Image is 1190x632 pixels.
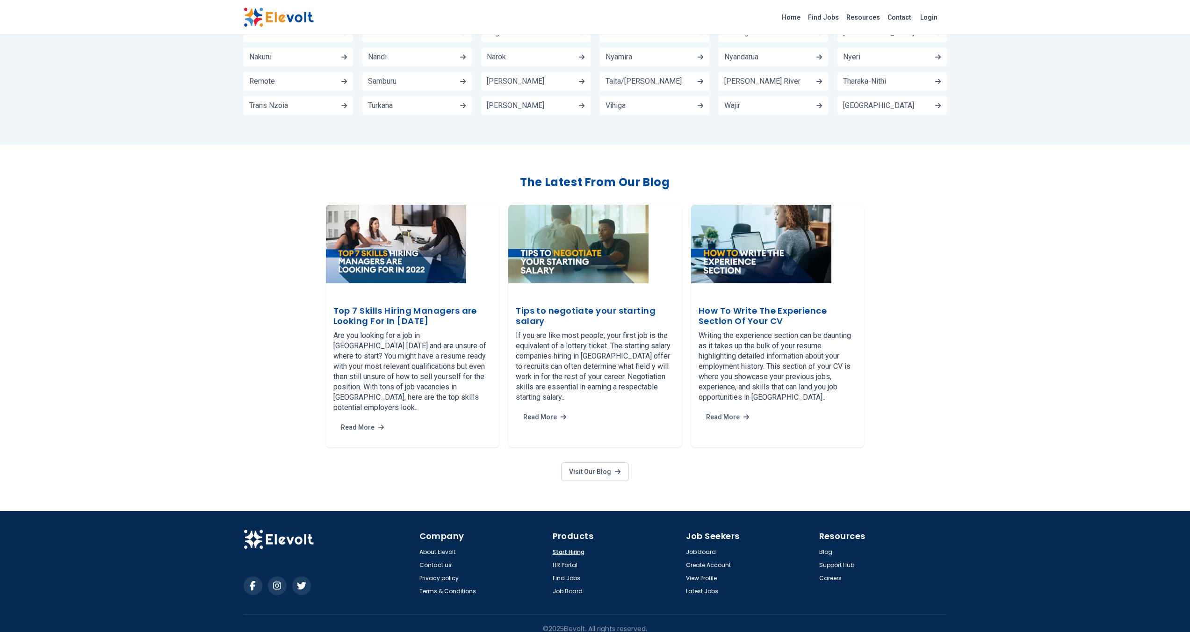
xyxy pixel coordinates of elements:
[487,78,544,85] span: [PERSON_NAME]
[249,53,272,61] span: Nakuru
[333,306,492,327] h3: Top 7 Skills Hiring Managers are Looking For In [DATE]
[244,7,314,27] img: Elevolt
[481,48,591,66] a: Narok
[244,175,947,190] h2: The Latest From Our Blog
[600,72,709,91] a: Taita/[PERSON_NAME]
[553,575,580,582] a: Find Jobs
[804,10,843,25] a: Find Jobs
[419,588,476,595] a: Terms & Conditions
[326,205,466,284] img: Top 7 Skills Hiring Managers are Looking For In 2022
[719,96,828,115] a: Wajir
[244,72,353,91] a: Remote
[686,561,731,569] a: Create Account
[368,53,387,61] span: Nandi
[600,96,709,115] a: Vihiga
[368,29,385,36] span: Meru
[362,48,472,66] a: Nandi
[606,102,626,109] span: Vihiga
[699,330,857,402] p: Writing the experience section can be daunting as it takes up the bulk of your resume highlightin...
[333,330,492,413] p: Are you looking for a job in [GEOGRAPHIC_DATA] [DATE] and are unsure of where to start? You might...
[606,29,638,36] span: Mombasa
[419,530,547,543] h4: Company
[606,78,682,85] span: Taita/[PERSON_NAME]
[843,10,884,25] a: Resources
[686,588,718,595] a: Latest Jobs
[719,48,828,66] a: Nyandarua
[333,418,391,436] button: Read More
[362,72,472,91] a: Samburu
[691,205,865,447] a: How To Write The Experience Section Of Your CVHow To Write The Experience Section Of Your CVWriti...
[368,102,393,109] span: Turkana
[1143,587,1190,632] iframe: Chat Widget
[249,102,288,109] span: Trans Nzoia
[843,53,860,61] span: Nyeri
[368,78,397,85] span: Samburu
[699,408,757,426] button: Read More
[553,548,584,556] a: Start Hiring
[516,330,674,402] p: If you are like most people, your first job is the equivalent of a lottery ticket. The starting s...
[686,575,717,582] a: View Profile
[686,548,716,556] a: Job Board
[843,29,914,36] span: [GEOGRAPHIC_DATA]
[487,102,544,109] span: [PERSON_NAME]
[487,29,508,36] span: Migori
[244,96,353,115] a: Trans Nzoia
[249,29,278,36] span: Marsabit
[884,10,915,25] a: Contact
[481,96,591,115] a: [PERSON_NAME]
[686,530,814,543] h4: Job Seekers
[819,548,832,556] a: Blog
[419,575,459,582] a: Privacy policy
[843,102,914,109] span: [GEOGRAPHIC_DATA]
[915,8,943,27] a: Login
[249,78,275,85] span: Remote
[508,205,682,447] a: Tips to negotiate your starting salaryTips to negotiate your starting salaryIf you are like most ...
[691,205,831,284] img: How To Write The Experience Section Of Your CV
[724,102,740,109] span: Wajir
[819,561,854,569] a: Support Hub
[837,72,947,91] a: Tharaka-Nithi
[516,306,674,327] h3: Tips to negotiate your starting salary
[362,96,472,115] a: Turkana
[516,408,574,426] button: Read More
[600,48,709,66] a: Nyamira
[244,530,314,549] img: Elevolt
[778,10,804,25] a: Home
[724,53,758,61] span: Nyandarua
[819,575,842,582] a: Careers
[419,548,455,556] a: About Elevolt
[724,29,754,36] span: Murang'a
[837,48,947,66] a: Nyeri
[481,72,591,91] a: [PERSON_NAME]
[843,78,886,85] span: Tharaka-Nithi
[719,72,828,91] a: [PERSON_NAME] River
[819,530,947,543] h4: Resources
[561,462,628,481] a: Visit Our Blog
[553,588,583,595] a: Job Board
[326,205,499,447] a: Top 7 Skills Hiring Managers are Looking For In 2022Top 7 Skills Hiring Managers are Looking For ...
[508,205,649,284] img: Tips to negotiate your starting salary
[724,78,801,85] span: [PERSON_NAME] River
[487,53,506,61] span: Narok
[699,306,857,327] h3: How To Write The Experience Section Of Your CV
[837,96,947,115] a: [GEOGRAPHIC_DATA]
[553,561,577,569] a: HR Portal
[244,48,353,66] a: Nakuru
[553,530,680,543] h4: Products
[419,561,452,569] a: Contact us
[606,53,632,61] span: Nyamira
